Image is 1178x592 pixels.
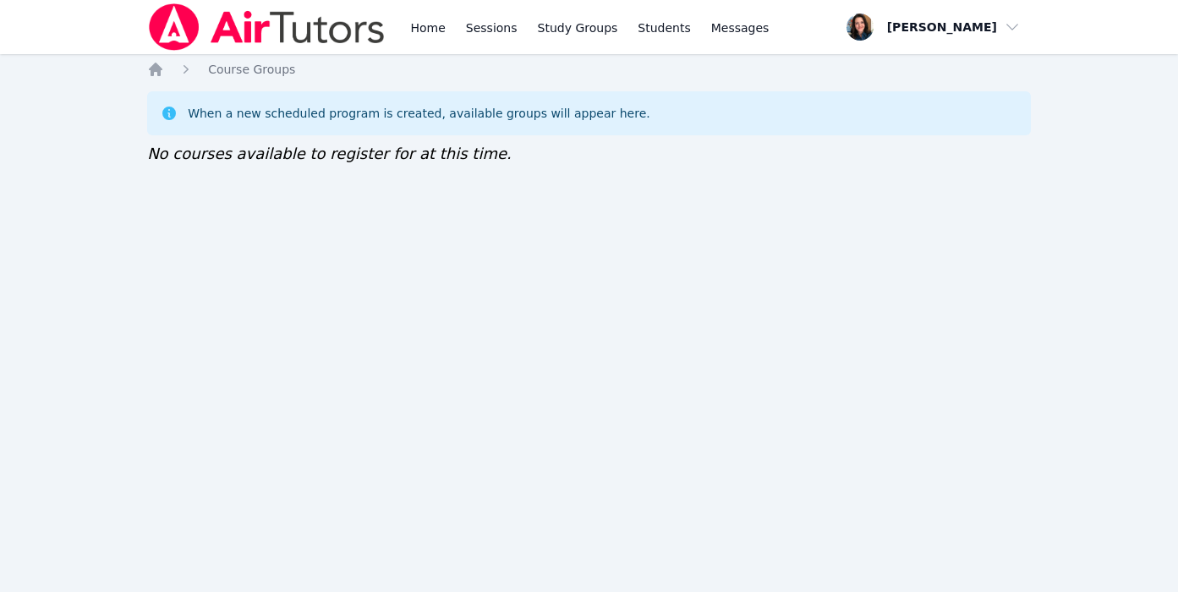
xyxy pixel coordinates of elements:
div: When a new scheduled program is created, available groups will appear here. [188,105,650,122]
a: Course Groups [208,61,295,78]
img: Air Tutors [147,3,386,51]
span: Course Groups [208,63,295,76]
nav: Breadcrumb [147,61,1031,78]
span: No courses available to register for at this time. [147,145,512,162]
span: Messages [711,19,770,36]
